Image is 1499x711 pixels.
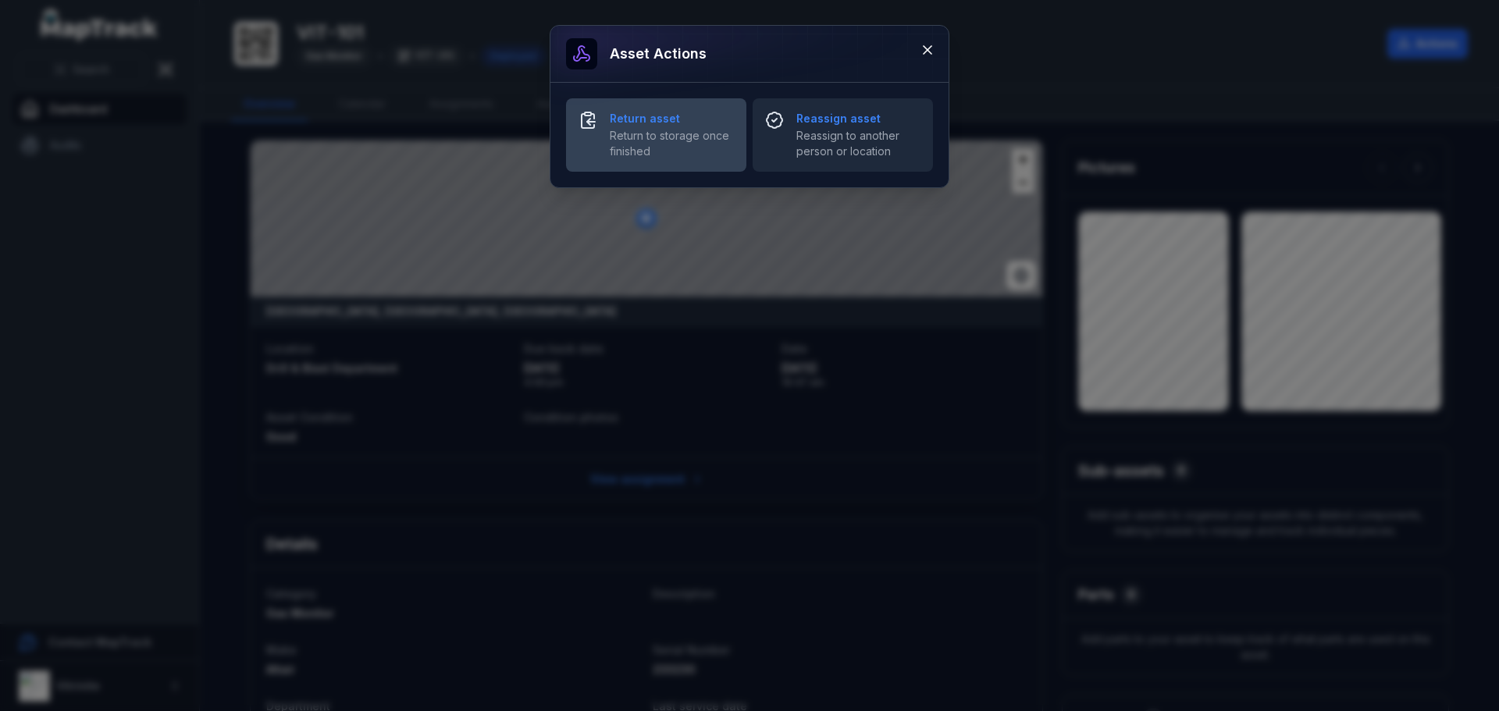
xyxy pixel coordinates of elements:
strong: Reassign asset [796,111,920,126]
h3: Asset actions [610,43,707,65]
button: Return assetReturn to storage once finished [566,98,746,172]
span: Reassign to another person or location [796,128,920,159]
span: Return to storage once finished [610,128,734,159]
button: Reassign assetReassign to another person or location [753,98,933,172]
strong: Return asset [610,111,734,126]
